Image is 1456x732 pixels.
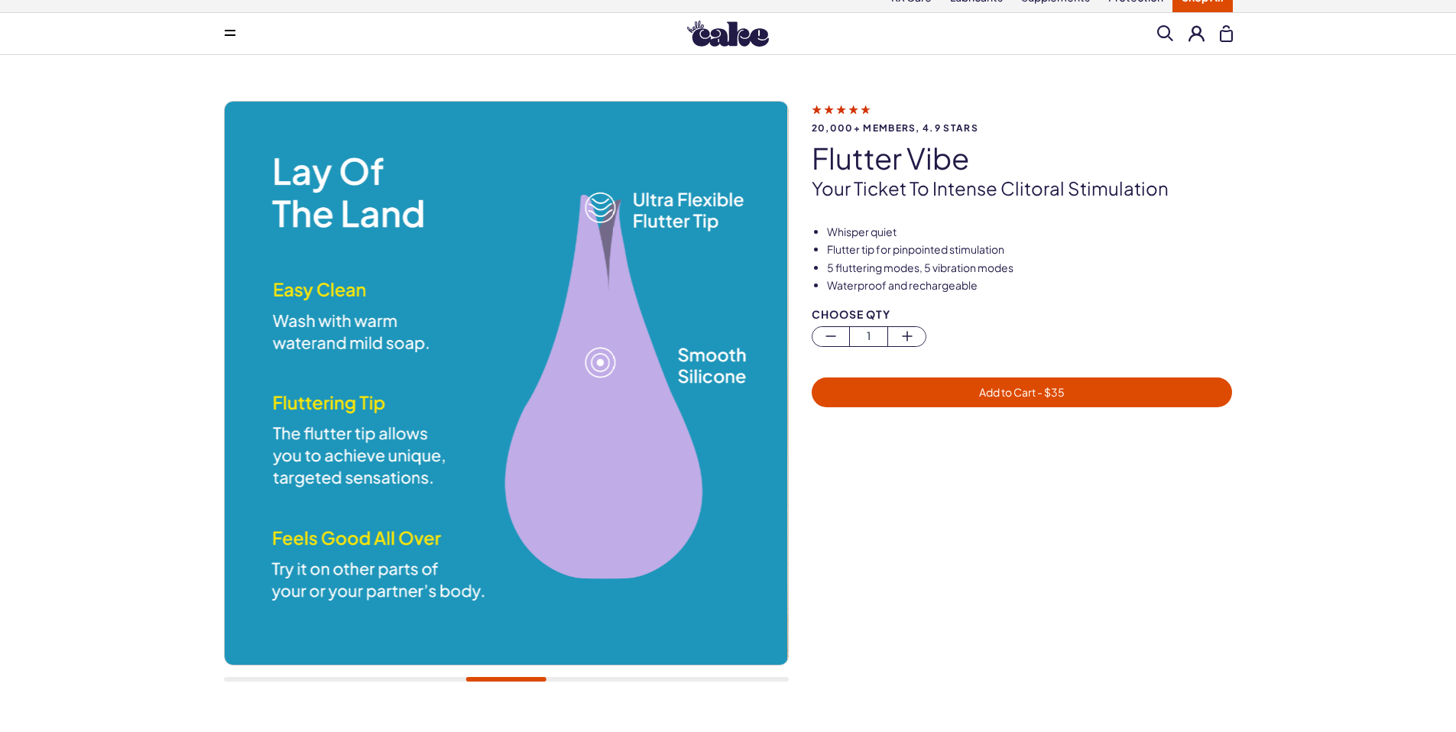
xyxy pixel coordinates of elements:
[812,102,1233,133] a: 20,000+ members, 4.9 stars
[827,261,1233,276] li: 5 fluttering modes, 5 vibration modes
[812,377,1233,407] button: Add to Cart - $35
[827,242,1233,257] li: Flutter tip for pinpointed stimulation
[812,176,1233,202] p: Your ticket to intense clitoral stimulation
[225,102,788,665] img: flutter vibe
[827,225,1233,240] li: Whisper quiet
[979,385,1065,399] span: Add to Cart
[850,327,887,345] span: 1
[687,21,769,47] img: Hello Cake
[827,278,1233,293] li: Waterproof and rechargeable
[812,123,1233,133] span: 20,000+ members, 4.9 stars
[1036,385,1065,399] span: - $ 35
[812,142,1233,174] h1: flutter vibe
[812,309,1233,320] div: Choose Qty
